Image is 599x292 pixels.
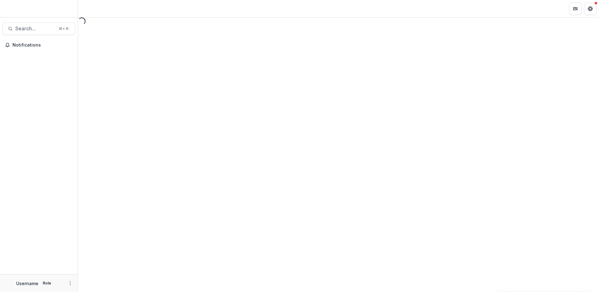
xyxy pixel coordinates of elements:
p: Username [16,280,38,287]
button: Notifications [2,40,75,50]
button: Get Help [584,3,597,15]
button: More [66,279,74,287]
button: Partners [569,3,582,15]
button: Search... [2,23,75,35]
span: Notifications [12,43,73,48]
div: ⌘ + K [57,25,70,32]
p: Role [41,280,53,286]
span: Search... [15,26,55,32]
